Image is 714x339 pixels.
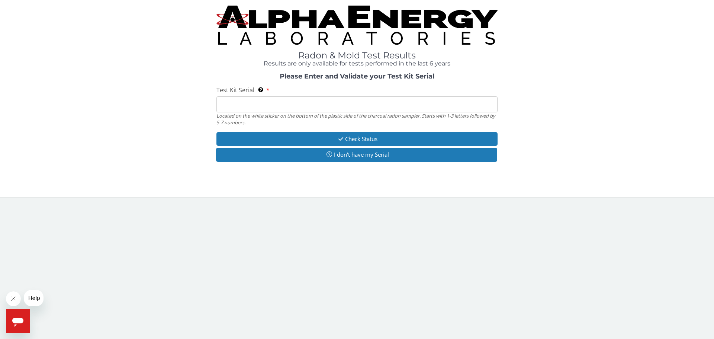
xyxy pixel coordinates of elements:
iframe: Button to launch messaging window [6,309,30,333]
button: I don't have my Serial [216,148,497,161]
h4: Results are only available for tests performed in the last 6 years [216,60,498,67]
span: Test Kit Serial [216,86,254,94]
button: Check Status [216,132,498,146]
strong: Please Enter and Validate your Test Kit Serial [280,72,434,80]
div: Located on the white sticker on the bottom of the plastic side of the charcoal radon sampler. Sta... [216,112,498,126]
iframe: Close message [6,291,21,306]
h1: Radon & Mold Test Results [216,51,498,60]
img: TightCrop.jpg [216,6,498,45]
iframe: Message from company [24,290,44,306]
